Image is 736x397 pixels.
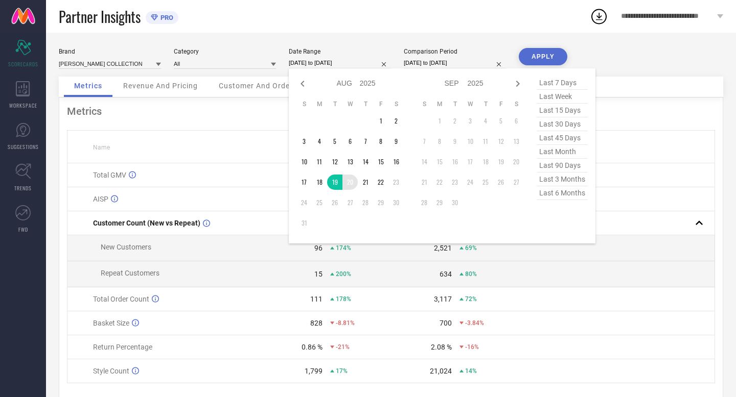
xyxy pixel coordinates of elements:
span: -3.84% [465,319,484,327]
td: Sat Sep 13 2025 [509,134,524,149]
span: last month [537,145,588,159]
td: Thu Aug 28 2025 [358,195,373,210]
span: last 30 days [537,117,588,131]
td: Sun Sep 21 2025 [417,175,432,190]
span: AISP [93,195,108,203]
td: Wed Sep 03 2025 [463,113,478,129]
div: Open download list [590,7,608,26]
td: Fri Aug 29 2025 [373,195,388,210]
div: 96 [314,244,323,252]
span: SCORECARDS [8,60,38,68]
span: 174% [336,244,351,252]
td: Tue Aug 19 2025 [327,175,342,190]
span: TRENDS [14,184,32,192]
span: Repeat Customers [101,269,159,277]
th: Friday [373,100,388,108]
td: Sat Sep 20 2025 [509,154,524,169]
span: Customer And Orders [219,82,297,90]
span: last 3 months [537,172,588,186]
th: Tuesday [327,100,342,108]
div: 700 [440,319,452,327]
td: Sun Aug 31 2025 [296,215,312,231]
td: Sat Sep 27 2025 [509,175,524,190]
th: Thursday [358,100,373,108]
span: -8.81% [336,319,355,327]
th: Monday [432,100,447,108]
div: 0.86 % [302,343,323,351]
td: Thu Aug 07 2025 [358,134,373,149]
td: Sun Aug 10 2025 [296,154,312,169]
span: last 45 days [537,131,588,145]
td: Wed Sep 10 2025 [463,134,478,149]
th: Sunday [417,100,432,108]
th: Thursday [478,100,493,108]
span: last 7 days [537,76,588,90]
th: Saturday [509,100,524,108]
span: PRO [158,14,173,21]
td: Fri Sep 05 2025 [493,113,509,129]
div: Metrics [67,105,715,117]
td: Sun Sep 07 2025 [417,134,432,149]
td: Tue Sep 23 2025 [447,175,463,190]
td: Thu Sep 18 2025 [478,154,493,169]
td: Fri Aug 15 2025 [373,154,388,169]
div: 21,024 [430,367,452,375]
div: 1,799 [305,367,323,375]
td: Mon Aug 18 2025 [312,175,327,190]
td: Fri Sep 26 2025 [493,175,509,190]
input: Select comparison period [404,58,506,68]
div: Brand [59,48,161,55]
td: Sun Aug 03 2025 [296,134,312,149]
td: Wed Aug 06 2025 [342,134,358,149]
td: Mon Sep 01 2025 [432,113,447,129]
span: Total GMV [93,171,126,179]
th: Wednesday [463,100,478,108]
td: Fri Aug 22 2025 [373,175,388,190]
span: Customer Count (New vs Repeat) [93,219,200,227]
td: Sun Sep 28 2025 [417,195,432,210]
td: Tue Aug 12 2025 [327,154,342,169]
span: 72% [465,295,477,303]
div: Comparison Period [404,48,506,55]
span: Revenue And Pricing [123,82,198,90]
td: Mon Aug 25 2025 [312,195,327,210]
div: 15 [314,270,323,278]
span: last 15 days [537,104,588,117]
td: Thu Aug 14 2025 [358,154,373,169]
td: Thu Sep 25 2025 [478,175,493,190]
td: Sat Sep 06 2025 [509,113,524,129]
span: last 6 months [537,186,588,200]
span: Name [93,144,110,151]
td: Sat Aug 09 2025 [388,134,404,149]
td: Tue Aug 05 2025 [327,134,342,149]
span: Partner Insights [59,6,141,27]
td: Sun Aug 24 2025 [296,195,312,210]
span: 69% [465,244,477,252]
td: Sat Aug 23 2025 [388,175,404,190]
th: Tuesday [447,100,463,108]
td: Tue Sep 09 2025 [447,134,463,149]
span: Return Percentage [93,343,152,351]
span: -21% [336,343,350,351]
div: 634 [440,270,452,278]
td: Fri Sep 12 2025 [493,134,509,149]
td: Thu Sep 11 2025 [478,134,493,149]
span: WORKSPACE [9,102,37,109]
div: 111 [310,295,323,303]
td: Tue Sep 30 2025 [447,195,463,210]
td: Fri Sep 19 2025 [493,154,509,169]
td: Wed Sep 17 2025 [463,154,478,169]
span: -16% [465,343,479,351]
td: Mon Aug 04 2025 [312,134,327,149]
td: Wed Aug 13 2025 [342,154,358,169]
td: Wed Sep 24 2025 [463,175,478,190]
span: 178% [336,295,351,303]
button: APPLY [519,48,567,65]
th: Sunday [296,100,312,108]
th: Monday [312,100,327,108]
td: Mon Sep 08 2025 [432,134,447,149]
div: Next month [512,78,524,90]
div: Category [174,48,276,55]
th: Wednesday [342,100,358,108]
td: Wed Aug 27 2025 [342,195,358,210]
